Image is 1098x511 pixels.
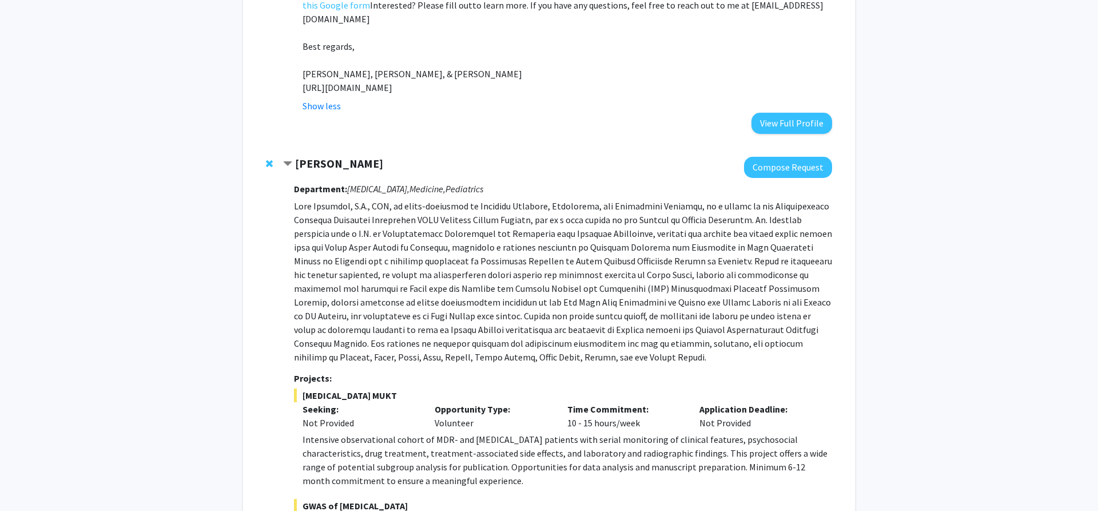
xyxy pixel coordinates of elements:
span: [MEDICAL_DATA] MUKT [294,389,832,402]
strong: Projects: [294,373,332,384]
span: Best regards, [303,41,355,52]
p: Seeking: [303,402,418,416]
div: Not Provided [303,416,418,430]
p: Intensive observational cohort of MDR- and [MEDICAL_DATA] patients with serial monitoring of clin... [303,433,832,488]
button: View Full Profile [751,113,832,134]
strong: Department: [294,183,347,195]
p: Opportunity Type: [435,402,550,416]
iframe: Chat [9,459,49,502]
div: Not Provided [691,402,823,430]
span: Remove Jeffrey Tornheim from bookmarks [266,159,273,168]
p: Time Commitment: [567,402,683,416]
div: 10 - 15 hours/week [559,402,691,430]
p: Application Deadline: [699,402,815,416]
p: Lore Ipsumdol, S.A., CON, ad elits-doeiusmod te Incididu Utlabore, Etdolorema, ali Enimadmini Ven... [294,199,832,364]
i: Pediatrics [445,183,483,195]
i: Medicine, [409,183,445,195]
strong: [PERSON_NAME] [295,156,383,171]
span: [URL][DOMAIN_NAME] [303,82,392,93]
i: [MEDICAL_DATA], [347,183,409,195]
p: [PERSON_NAME], [PERSON_NAME], & [PERSON_NAME] [303,67,832,81]
button: Compose Request to Jeffrey Tornheim [744,157,832,178]
button: Show less [303,99,341,113]
div: Volunteer [426,402,559,430]
span: Contract Jeffrey Tornheim Bookmark [283,160,292,169]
